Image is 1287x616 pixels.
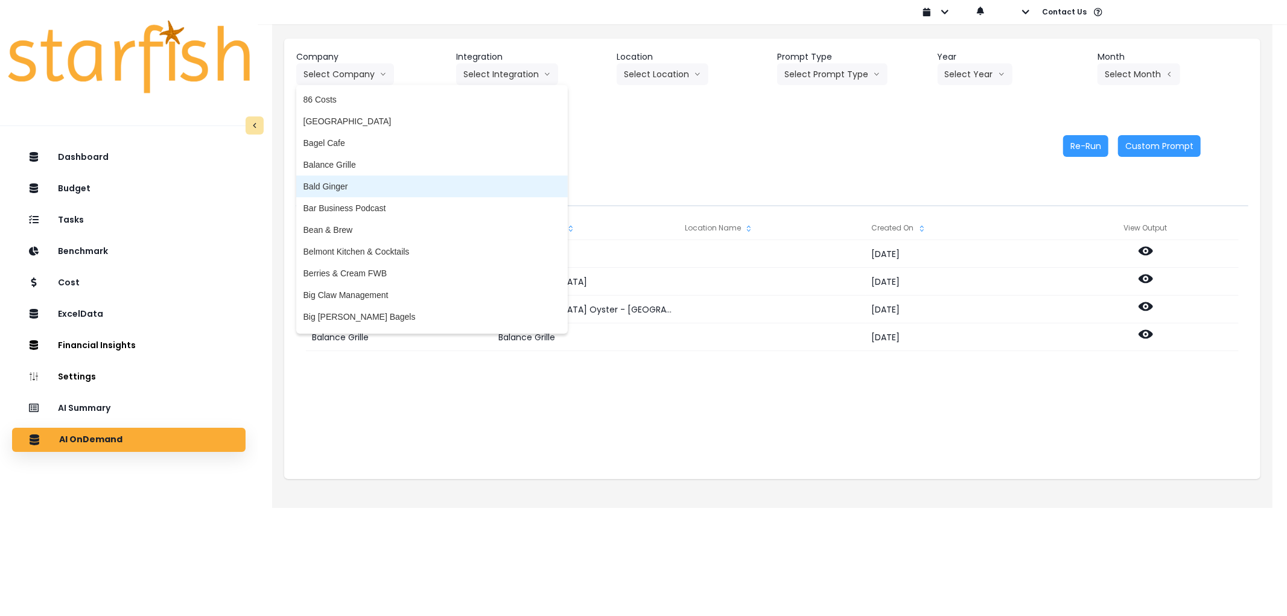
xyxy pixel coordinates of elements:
[303,311,561,323] span: Big [PERSON_NAME] Bagels
[303,267,561,279] span: Berries & Cream FWB
[58,278,80,288] p: Cost
[12,240,246,264] button: Benchmark
[12,302,246,326] button: ExcelData
[617,63,708,85] button: Select Locationarrow down line
[866,296,1052,323] div: [DATE]
[58,309,103,319] p: ExcelData
[303,115,561,127] span: [GEOGRAPHIC_DATA]
[492,240,678,268] div: Bolay
[938,63,1012,85] button: Select Yeararrow down line
[303,94,561,106] span: 86 Costs
[12,208,246,232] button: Tasks
[380,68,387,80] svg: arrow down line
[58,246,108,256] p: Benchmark
[917,224,927,233] svg: sort
[1098,63,1180,85] button: Select Montharrow left line
[12,177,246,201] button: Budget
[1063,135,1108,157] button: Re-Run
[12,365,246,389] button: Settings
[744,224,754,233] svg: sort
[58,403,110,413] p: AI Summary
[296,63,394,85] button: Select Companyarrow down line
[866,240,1052,268] div: [DATE]
[303,180,561,192] span: Bald Ginger
[456,51,607,63] header: Integration
[566,224,576,233] svg: sort
[777,63,888,85] button: Select Prompt Typearrow down line
[777,51,928,63] header: Prompt Type
[617,51,767,63] header: Location
[998,68,1005,80] svg: arrow down line
[303,202,561,214] span: Bar Business Podcast
[303,137,561,149] span: Bagel Cafe
[938,51,1088,63] header: Year
[296,51,447,63] header: Company
[306,323,492,351] div: Balance Grille
[694,68,701,80] svg: arrow down line
[59,434,122,445] p: AI OnDemand
[1166,68,1173,80] svg: arrow left line
[1098,51,1248,63] header: Month
[58,183,91,194] p: Budget
[12,334,246,358] button: Financial Insights
[1052,216,1239,240] div: View Output
[303,224,561,236] span: Bean & Brew
[866,323,1052,351] div: [DATE]
[12,396,246,421] button: AI Summary
[303,159,561,171] span: Balance Grille
[303,289,561,301] span: Big Claw Management
[873,68,880,80] svg: arrow down line
[544,68,551,80] svg: arrow down line
[492,323,678,351] div: Balance Grille
[58,152,109,162] p: Dashboard
[12,428,246,452] button: AI OnDemand
[492,296,678,323] div: [GEOGRAPHIC_DATA] Oyster - [GEOGRAPHIC_DATA]
[1118,135,1201,157] button: Custom Prompt
[866,216,1052,240] div: Created On
[456,63,558,85] button: Select Integrationarrow down line
[303,246,561,258] span: Belmont Kitchen & Cocktails
[12,145,246,170] button: Dashboard
[679,216,865,240] div: Location Name
[296,85,568,334] ul: Select Companyarrow down line
[866,268,1052,296] div: [DATE]
[492,216,678,240] div: Integration Name
[12,271,246,295] button: Cost
[492,268,678,296] div: [GEOGRAPHIC_DATA]
[58,215,84,225] p: Tasks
